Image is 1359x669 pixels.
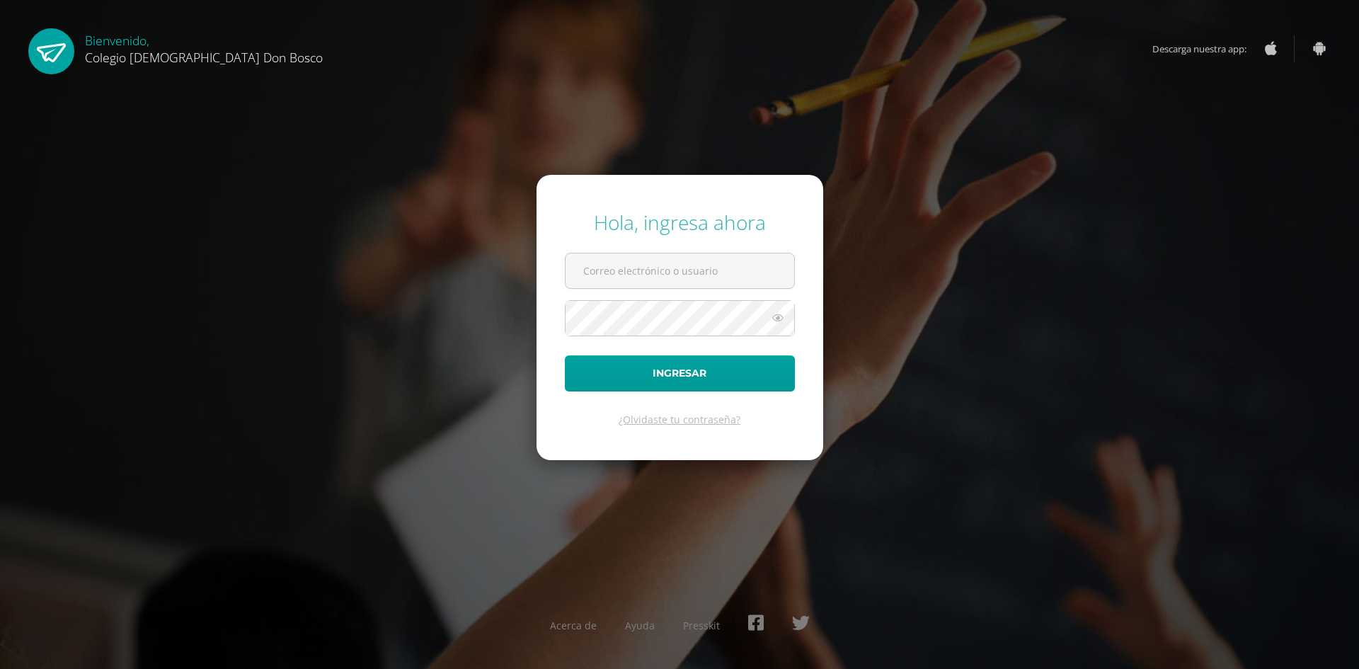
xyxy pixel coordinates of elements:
[619,413,740,426] a: ¿Olvidaste tu contraseña?
[683,619,720,632] a: Presskit
[85,49,323,66] span: Colegio [DEMOGRAPHIC_DATA] Don Bosco
[550,619,597,632] a: Acerca de
[625,619,655,632] a: Ayuda
[565,209,795,236] div: Hola, ingresa ahora
[85,28,323,66] div: Bienvenido,
[1152,35,1261,62] span: Descarga nuestra app:
[566,253,794,288] input: Correo electrónico o usuario
[565,355,795,391] button: Ingresar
